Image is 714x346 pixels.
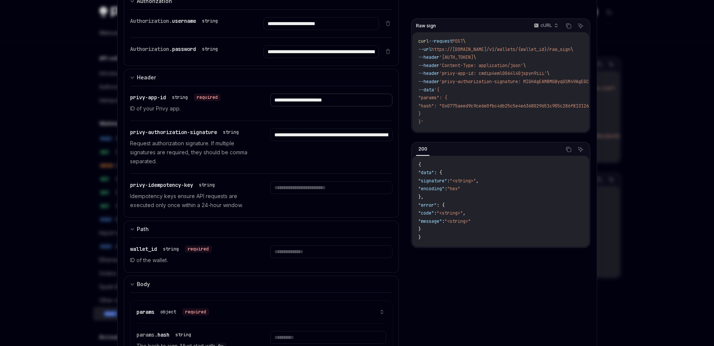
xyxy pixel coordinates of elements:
span: "encoding" [418,186,445,192]
span: "message" [418,218,442,224]
div: wallet_id [130,245,212,253]
div: required [185,245,212,253]
span: curl [418,38,429,44]
div: string [163,246,179,252]
div: string [199,182,215,188]
span: "params": { [418,95,447,101]
span: : [445,186,447,192]
div: string [172,94,188,100]
span: , [476,178,479,184]
button: Ask AI [576,21,585,31]
div: string [175,332,191,338]
span: Authorization. [130,46,172,52]
p: ID of your Privy app. [130,104,252,113]
span: wallet_id [130,246,157,252]
span: username [172,18,196,24]
div: params [136,308,209,316]
span: : [442,218,445,224]
span: '[AUTH_TOKEN] [439,54,473,60]
span: Authorization. [130,18,172,24]
span: "error" [418,202,437,208]
span: '{ [434,87,439,93]
span: }' [418,119,424,125]
span: : [434,210,437,216]
div: privy-idempotency-key [130,181,218,189]
span: "<string>" [450,178,476,184]
p: cURL [540,22,552,28]
div: object [160,309,176,315]
div: 200 [416,145,430,154]
span: --header [418,63,439,69]
span: \ [547,70,549,76]
div: string [202,18,218,24]
span: privy-app-id [130,94,166,101]
span: 'privy-app-id: cmdip4eml0064l40jspyn9iii' [439,70,547,76]
span: POST [452,38,463,44]
span: 'Content-Type: application/json' [439,63,523,69]
span: privy-authorization-signature [130,129,217,136]
span: "hash": "0x0775aeed9c9ce6e0fbc4db25c5e4e6368029651c905c286f813126a09025a21e" [418,103,618,109]
span: : { [437,202,445,208]
span: password [172,46,196,52]
span: privy-idempotency-key [130,182,193,188]
span: : [447,178,450,184]
div: privy-authorization-signature [130,128,242,136]
span: params [136,309,154,315]
div: required [182,308,209,316]
span: "code" [418,210,434,216]
p: ID of the wallet. [130,256,252,265]
span: \ [570,46,573,52]
div: string [202,46,218,52]
div: Body [137,280,150,289]
span: --request [429,38,452,44]
p: Request authorization signature. If multiple signatures are required, they should be comma separa... [130,139,252,166]
span: \ [463,38,466,44]
button: Copy the contents from the code block [564,145,573,154]
span: } [418,226,421,232]
span: --header [418,70,439,76]
div: params.hash [136,331,194,339]
div: Header [137,73,156,82]
span: } [418,234,421,240]
div: Path [137,225,149,234]
span: } [418,111,421,117]
button: Ask AI [576,145,585,154]
span: "<string>" [445,218,471,224]
span: : { [434,170,442,176]
span: "hex" [447,186,460,192]
div: Authorization.password [130,45,221,53]
span: --header [418,54,439,60]
span: \ [523,63,526,69]
span: --data [418,87,434,93]
span: "signature" [418,178,447,184]
span: "data" [418,170,434,176]
span: \ [473,54,476,60]
span: https://[DOMAIN_NAME]/v1/wallets/{wallet_id}/raw_sign [431,46,570,52]
button: Copy the contents from the code block [564,21,573,31]
div: privy-app-id [130,94,221,101]
p: Idempotency keys ensure API requests are executed only once within a 24-hour window. [130,192,252,210]
span: { [418,162,421,168]
div: Authorization.username [130,17,221,25]
span: params. [136,331,157,338]
span: }, [418,194,424,200]
span: --header [418,79,439,85]
div: required [194,94,221,101]
button: expand input section [124,69,399,86]
div: string [223,129,239,135]
span: --url [418,46,431,52]
button: expand input section [124,221,399,237]
span: hash [157,331,169,338]
span: Raw sign [416,23,436,29]
span: , [463,210,466,216]
span: "<string>" [437,210,463,216]
button: cURL [530,19,561,32]
button: expand input section [124,276,399,292]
